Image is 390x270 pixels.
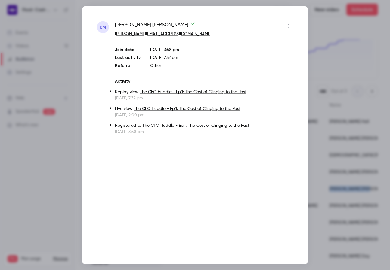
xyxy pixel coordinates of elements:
[150,47,293,53] p: [DATE] 3:58 pm
[150,55,178,59] span: [DATE] 7:32 pm
[115,105,293,112] p: Live view
[115,32,211,36] a: [PERSON_NAME][EMAIL_ADDRESS][DOMAIN_NAME]
[115,129,293,135] p: [DATE] 3:58 pm
[100,23,106,31] span: KM
[115,54,141,61] p: Last activity
[134,106,240,111] a: The CFO Huddle - Ep.1: The Cost of Clinging to the Past
[115,21,196,31] span: [PERSON_NAME] [PERSON_NAME]
[150,62,293,68] p: Other
[115,62,141,68] p: Referrer
[115,47,141,53] p: Join date
[140,89,246,94] a: The CFO Huddle - Ep.1: The Cost of Clinging to the Past
[115,95,293,101] p: [DATE] 7:32 pm
[115,89,293,95] p: Replay view
[115,122,293,129] p: Registered to
[115,78,293,84] p: Activity
[142,123,249,127] a: The CFO Huddle - Ep.1: The Cost of Clinging to the Past
[115,112,293,118] p: [DATE] 2:00 pm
